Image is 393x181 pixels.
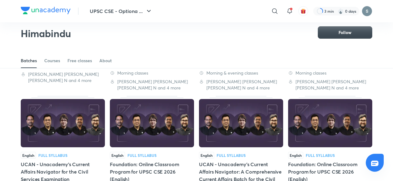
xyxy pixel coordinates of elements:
[306,153,335,157] div: Full Syllabus
[99,53,112,68] a: About
[110,152,125,159] span: English
[338,8,344,14] img: streak
[21,152,36,159] span: English
[99,58,112,64] div: About
[339,29,352,36] span: Follow
[298,6,308,16] button: avatar
[67,53,92,68] a: Free classes
[21,27,71,40] h2: Himabindu
[199,99,283,147] img: Thumbnail
[199,152,214,159] span: English
[110,99,194,147] img: Thumbnail
[86,5,156,17] button: UPSC CSE - Optiona ...
[44,58,60,64] div: Courses
[110,79,194,91] div: Sarmad Mehraj, Aastha Pilania, Chethan N and 4 more
[217,153,246,157] div: Full Syllabus
[110,70,194,76] div: Morning classes
[288,70,372,76] div: Morning classes
[288,99,372,147] img: Thumbnail
[44,53,60,68] a: Courses
[199,79,283,91] div: Sarmad Mehraj, Aastha Pilania, Chethan N and 4 more
[127,153,157,157] div: Full Syllabus
[288,79,372,91] div: Sarmad Mehraj, Aastha Pilania, Chethan N and 4 more
[21,7,71,14] img: Company Logo
[21,99,105,147] img: Thumbnail
[362,6,372,16] img: Rekha sachan
[199,70,283,76] div: Morning & evening classes
[300,8,306,14] img: avatar
[21,7,71,16] a: Company Logo
[288,152,303,159] span: English
[21,58,37,64] div: Batches
[318,26,372,39] button: Follow
[67,58,92,64] div: Free classes
[21,53,37,68] a: Batches
[38,153,67,157] div: Full Syllabus
[21,71,105,84] div: Sarmad Mehraj, Aastha Pilania, Chethan N and 4 more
